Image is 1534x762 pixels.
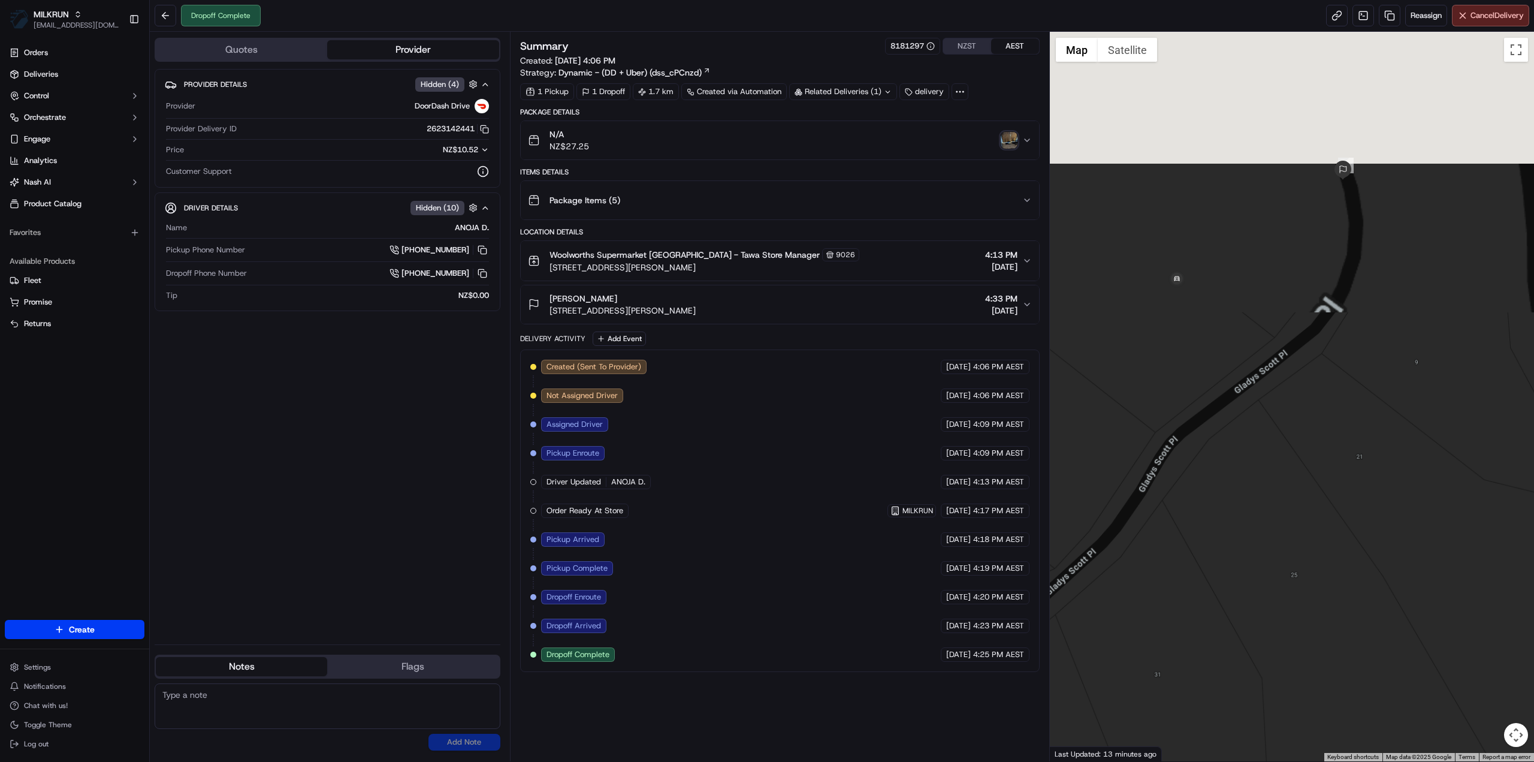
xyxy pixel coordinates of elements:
[10,318,140,329] a: Returns
[34,8,69,20] button: MILKRUN
[521,285,1039,324] button: [PERSON_NAME][STREET_ADDRESS][PERSON_NAME]4:33 PM[DATE]
[5,173,144,192] button: Nash AI
[166,222,187,233] span: Name
[184,80,247,89] span: Provider Details
[192,222,489,233] div: ANOJA D.
[973,419,1024,430] span: 4:09 PM AEST
[549,140,589,152] span: NZ$27.25
[549,305,696,317] span: [STREET_ADDRESS][PERSON_NAME]
[520,167,1040,177] div: Items Details
[1411,10,1442,21] span: Reassign
[5,223,144,242] div: Favorites
[836,250,855,260] span: 9026
[546,390,618,401] span: Not Assigned Driver
[985,305,1017,317] span: [DATE]
[475,99,489,113] img: doordash_logo_v2.png
[24,720,72,730] span: Toggle Theme
[521,181,1039,219] button: Package Items (5)
[5,293,144,312] button: Promise
[166,124,237,134] span: Provider Delivery ID
[156,657,327,676] button: Notes
[946,592,971,603] span: [DATE]
[558,67,711,79] a: Dynamic - (DD + Uber) (dss_cPCnzd)
[546,362,641,372] span: Created (Sent To Provider)
[899,83,949,100] div: delivery
[521,121,1039,159] button: N/ANZ$27.25photo_proof_of_delivery image
[633,83,679,100] div: 1.7 km
[69,624,95,635] span: Create
[681,83,787,100] a: Created via Automation
[973,362,1024,372] span: 4:06 PM AEST
[327,657,499,676] button: Flags
[611,477,645,487] span: ANOJA D.
[24,275,41,286] span: Fleet
[24,134,50,144] span: Engage
[902,506,933,516] span: MILKRUN
[389,267,489,280] a: [PHONE_NUMBER]
[24,297,52,308] span: Promise
[546,621,601,631] span: Dropoff Arrived
[1053,746,1092,761] a: Open this area in Google Maps (opens a new window)
[1338,158,1354,173] div: 7
[156,40,327,59] button: Quotes
[5,5,124,34] button: MILKRUNMILKRUN[EMAIL_ADDRESS][DOMAIN_NAME]
[1470,10,1524,21] span: Cancel Delivery
[24,155,57,166] span: Analytics
[383,144,489,155] button: NZ$10.52
[5,252,144,271] div: Available Products
[415,77,481,92] button: Hidden (4)
[521,241,1039,281] button: Woolworths Supermarket [GEOGRAPHIC_DATA] - Tawa Store Manager9026[STREET_ADDRESS][PERSON_NAME]4:1...
[520,227,1040,237] div: Location Details
[946,390,971,401] span: [DATE]
[427,124,489,134] button: 2623142441
[946,477,971,487] span: [DATE]
[5,314,144,333] button: Returns
[985,261,1017,273] span: [DATE]
[5,271,144,290] button: Fleet
[5,65,144,84] a: Deliveries
[5,108,144,127] button: Orchestrate
[946,448,971,459] span: [DATE]
[5,716,144,733] button: Toggle Theme
[520,83,574,100] div: 1 Pickup
[973,621,1024,631] span: 4:23 PM AEST
[546,592,601,603] span: Dropoff Enroute
[166,268,247,279] span: Dropoff Phone Number
[593,332,646,346] button: Add Event
[520,67,711,79] div: Strategy:
[546,505,623,516] span: Order Ready At Store
[10,10,29,29] img: MILKRUN
[443,144,478,155] span: NZ$10.52
[5,678,144,695] button: Notifications
[166,290,177,301] span: Tip
[389,243,489,257] a: [PHONE_NUMBER]
[1327,753,1379,761] button: Keyboard shortcuts
[558,67,702,79] span: Dynamic - (DD + Uber) (dss_cPCnzd)
[5,129,144,149] button: Engage
[415,101,470,112] span: DoorDash Drive
[973,649,1024,660] span: 4:25 PM AEST
[546,477,601,487] span: Driver Updated
[5,151,144,170] a: Analytics
[421,79,459,90] span: Hidden ( 4 )
[890,41,935,52] button: 8181297
[24,739,49,749] span: Log out
[24,701,68,710] span: Chat with us!
[546,649,609,660] span: Dropoff Complete
[973,448,1024,459] span: 4:09 PM AEST
[789,83,897,100] div: Related Deliveries (1)
[5,620,144,639] button: Create
[327,40,499,59] button: Provider
[1405,5,1447,26] button: Reassign
[946,505,971,516] span: [DATE]
[946,621,971,631] span: [DATE]
[520,55,615,67] span: Created:
[166,245,245,255] span: Pickup Phone Number
[416,203,459,213] span: Hidden ( 10 )
[549,128,589,140] span: N/A
[5,194,144,213] a: Product Catalog
[1050,746,1162,761] div: Last Updated: 13 minutes ago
